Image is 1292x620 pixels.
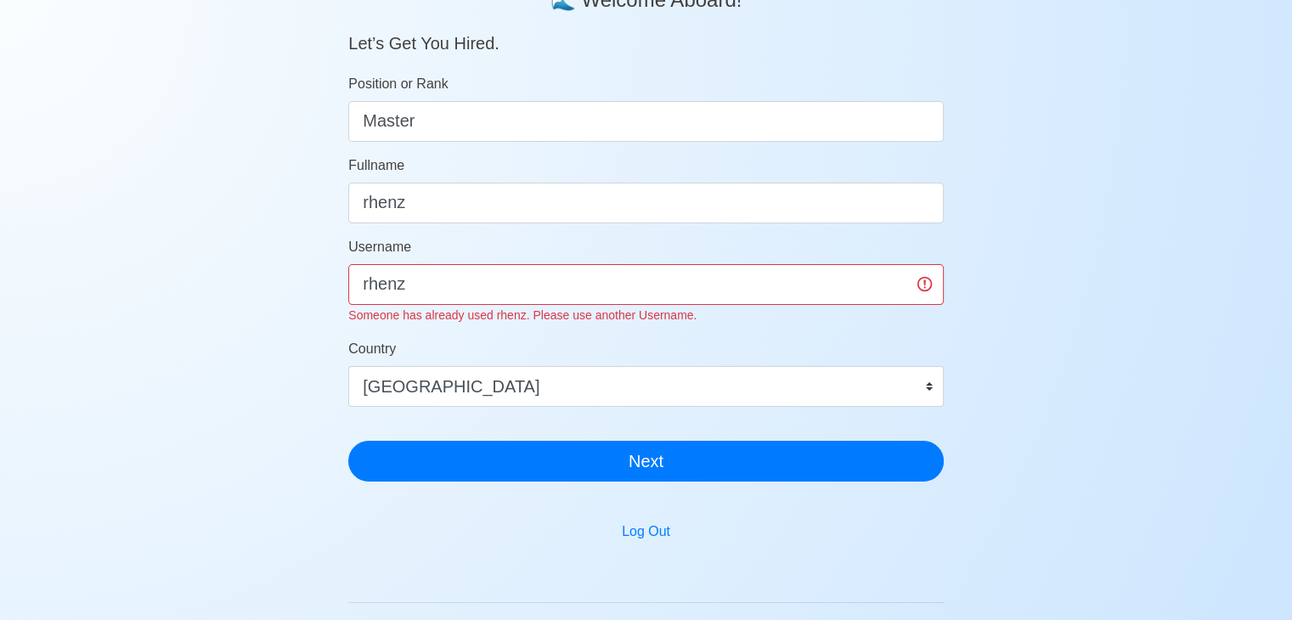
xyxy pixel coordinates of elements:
[348,264,944,305] input: Ex. donaldcris
[348,101,944,142] input: ex. 2nd Officer w/Master License
[348,158,404,172] span: Fullname
[348,441,944,482] button: Next
[348,76,448,91] span: Position or Rank
[348,240,411,254] span: Username
[348,308,697,322] small: Someone has already used rhenz. Please use another Username.
[348,183,944,223] input: Your Fullname
[348,13,944,54] h5: Let’s Get You Hired.
[348,339,396,359] label: Country
[611,516,681,548] button: Log Out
